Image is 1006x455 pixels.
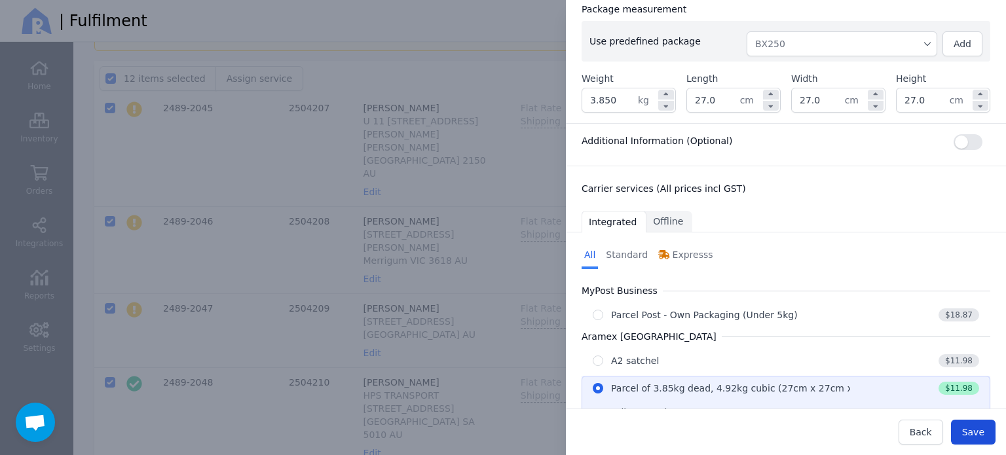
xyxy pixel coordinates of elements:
[747,31,937,56] button: BX250
[942,31,982,56] button: Add
[582,376,990,454] button: Parcel of 3.85kg dead, 4.92kg cubic (27cm x 27cm x 27cm)$11.98Delivery options
[611,308,798,321] div: Parcel Post - Own Packaging (Under 5kg)
[589,215,637,228] span: Integrated
[582,134,732,147] h3: Additional Information (Optional)
[611,354,659,367] div: A2 satchel
[939,382,979,395] span: $11.98
[582,284,663,297] h3: MyPost Business
[954,39,971,49] span: Add
[16,403,55,442] div: Open chat
[582,348,990,373] button: A2 satchel$11.98
[740,88,762,112] span: cm
[899,420,943,445] button: Back
[59,10,147,31] span: | Fulfilment
[896,72,926,85] label: Height
[638,88,657,112] span: kg
[603,243,650,269] a: Standard
[611,382,885,395] div: Parcel of 3.85kg dead, 4.92kg cubic (27cm x 27cm x 27cm)
[582,330,722,343] h3: Aramex [GEOGRAPHIC_DATA]
[653,215,683,228] span: Offline
[646,211,692,232] button: Offline
[950,88,971,112] span: cm
[939,354,979,367] span: $11.98
[582,72,614,85] label: Weight
[939,308,979,321] span: $18.87
[845,88,866,112] span: cm
[582,302,990,327] button: Parcel Post - Own Packaging (Under 5kg)$18.87
[589,35,747,48] h3: Use predefined package
[608,405,683,418] label: Delivery options
[686,72,718,85] label: Length
[951,420,996,445] button: Save
[582,211,646,232] button: Integrated
[582,182,990,195] h3: Carrier services (All prices incl GST)
[791,72,818,85] label: Width
[910,427,932,437] span: Back
[962,427,984,437] span: Save
[755,37,929,50] span: BX250
[656,243,715,269] a: Expresss
[582,243,598,269] a: All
